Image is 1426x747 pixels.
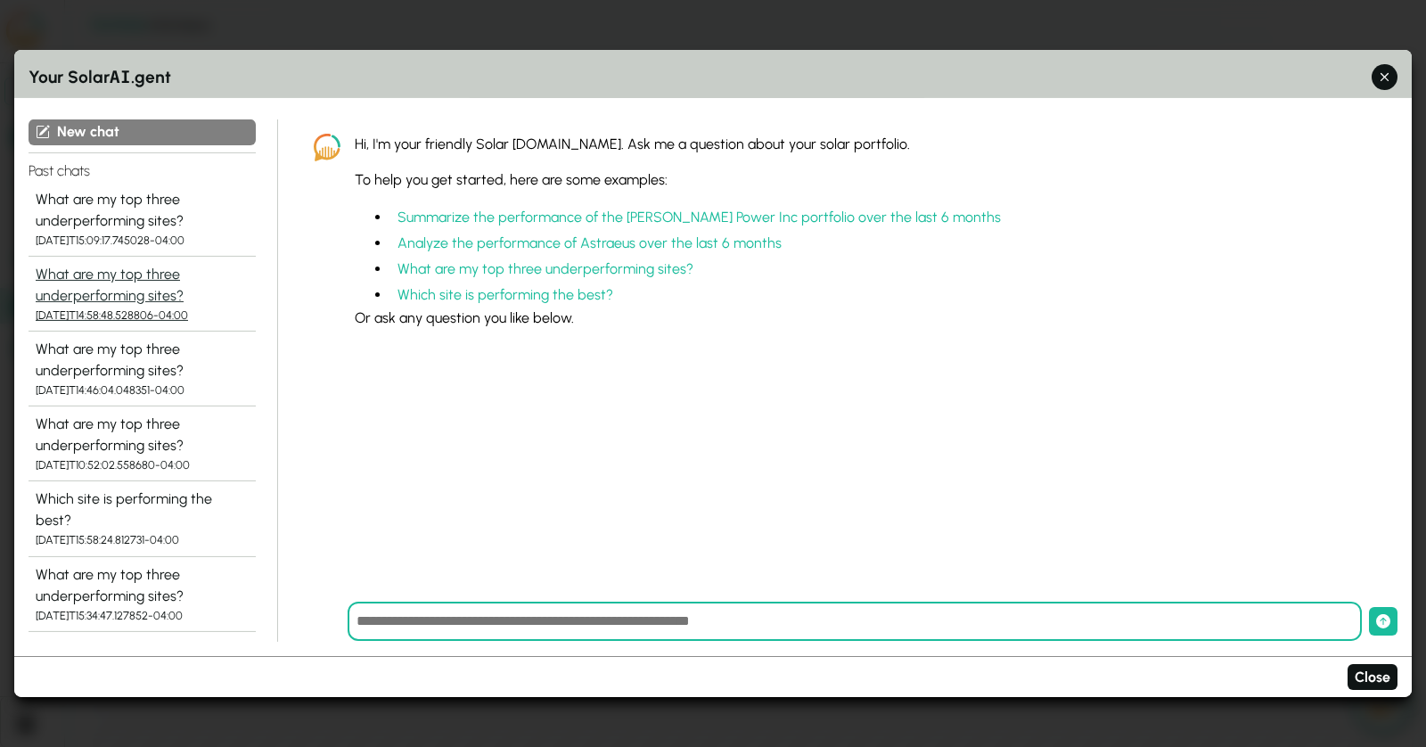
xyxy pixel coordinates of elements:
button: What are my top three underperforming sites? [DATE]T14:58:48.528806-04:00 [29,257,256,332]
button: What are my top three underperforming sites? [DATE]T15:09:17.745028-04:00 [29,181,256,256]
div: [DATE]T15:34:47.127852-04:00 [36,606,249,623]
p: Or ask any question you like below. [355,308,1369,329]
button: Which site is performing the best? [390,282,620,308]
div: Analyze the performance of Astraeus over the last 6 months [36,639,249,682]
div: [DATE]T15:58:24.812731-04:00 [36,531,249,548]
div: What are my top three underperforming sites? [36,264,249,307]
div: [DATE]T10:52:02.558680-04:00 [36,456,249,473]
button: What are my top three underperforming sites? [DATE]T14:46:04.048351-04:00 [29,332,256,406]
h4: Past chats [29,152,256,181]
p: To help you get started, here are some examples: [355,169,1369,191]
button: Which site is performing the best? [DATE]T15:58:24.812731-04:00 [29,481,256,556]
button: New chat [29,119,256,145]
button: Analyze the performance of Astraeus over the last 6 months [29,632,256,707]
div: Which site is performing the best? [36,488,249,531]
p: Hi, I'm your friendly Solar [DOMAIN_NAME]. Ask me a question about your solar portfolio. [355,134,1369,155]
div: [DATE]T15:09:17.745028-04:00 [36,231,249,248]
img: LCOE.ai [314,134,340,161]
div: [DATE]T14:58:48.528806-04:00 [36,307,249,324]
div: What are my top three underperforming sites? [36,563,249,606]
button: Close [1348,664,1397,690]
div: What are my top three underperforming sites? [36,339,249,382]
div: What are my top three underperforming sites? [36,188,249,231]
button: Analyze the performance of Astraeus over the last 6 months [390,230,789,256]
button: What are my top three underperforming sites? [DATE]T15:34:47.127852-04:00 [29,556,256,631]
button: What are my top three underperforming sites? [DATE]T10:52:02.558680-04:00 [29,406,256,481]
div: What are my top three underperforming sites? [36,414,249,456]
div: [DATE]T14:46:04.048351-04:00 [36,382,249,398]
button: What are my top three underperforming sites? [390,256,701,282]
span: AI [110,64,131,88]
button: Summarize the performance of the [PERSON_NAME] Power Inc portfolio over the last 6 months [390,205,1008,231]
h3: Your Solar .gent [29,64,1397,91]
